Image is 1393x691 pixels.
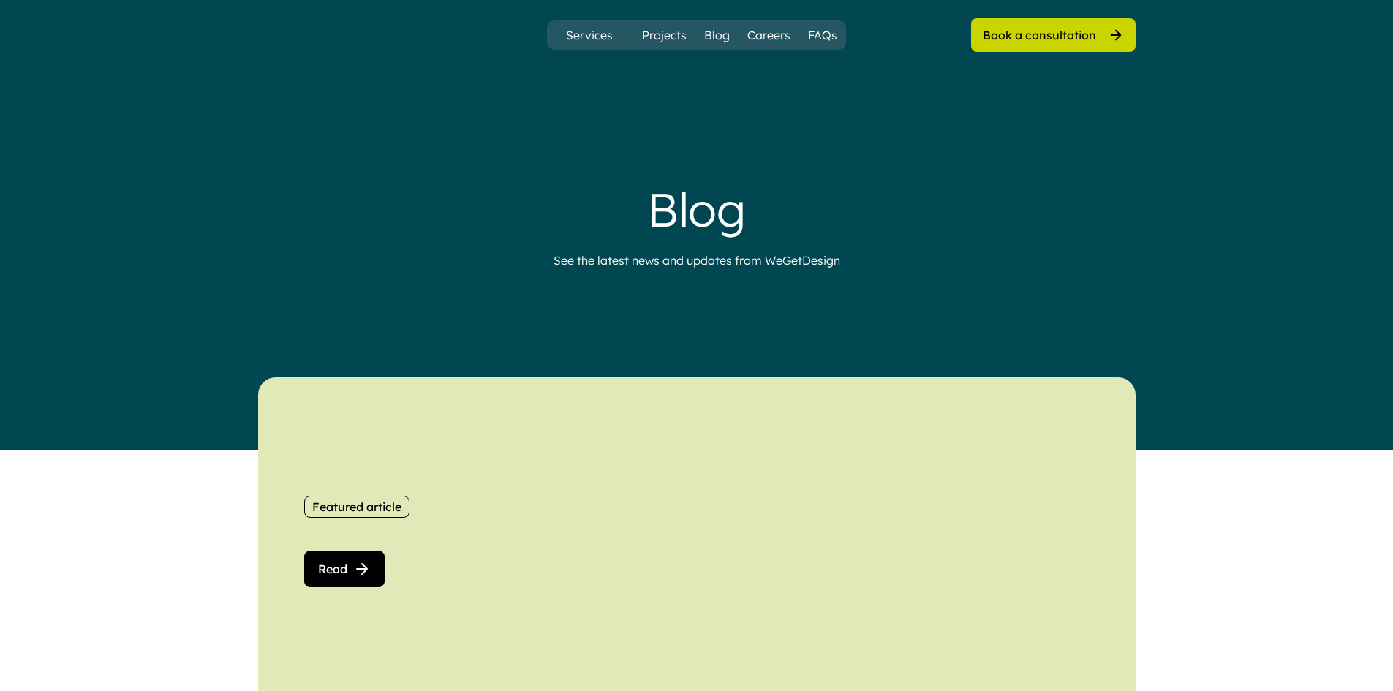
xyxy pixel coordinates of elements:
[808,26,837,44] a: FAQs
[983,27,1096,43] div: Book a consultation
[747,26,790,44] a: Careers
[404,181,989,238] div: Blog
[560,29,619,41] div: Services
[704,26,730,44] a: Blog
[304,551,385,587] button: Read
[642,26,687,44] a: Projects
[258,22,422,48] img: yH5BAEAAAAALAAAAAABAAEAAAIBRAA7
[554,252,840,269] div: See the latest news and updates from WeGetDesign
[318,563,347,575] span: Read
[677,404,1090,679] img: yH5BAEAAAAALAAAAAABAAEAAAIBRAA7
[304,496,409,518] button: Featured article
